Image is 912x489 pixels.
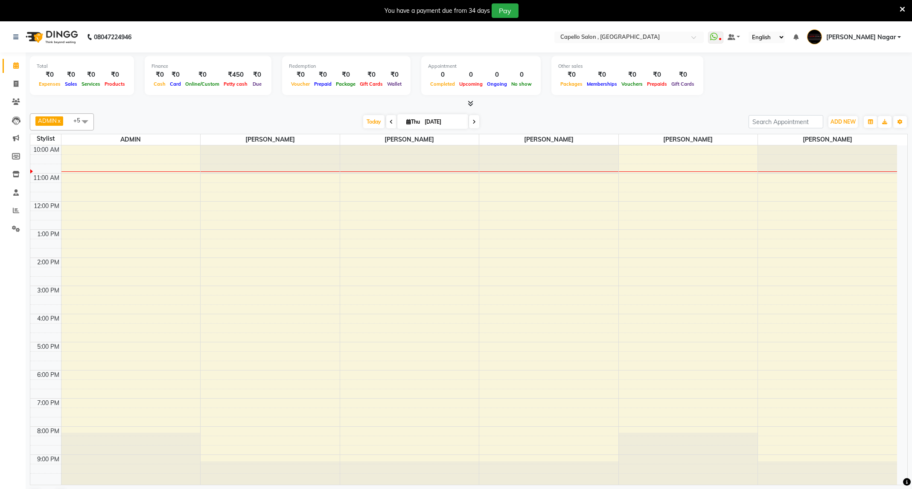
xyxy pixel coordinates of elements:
[79,70,102,80] div: ₹0
[312,81,334,87] span: Prepaid
[35,342,61,351] div: 5:00 PM
[509,81,534,87] span: No show
[428,63,534,70] div: Appointment
[35,427,61,436] div: 8:00 PM
[289,81,312,87] span: Voucher
[79,81,102,87] span: Services
[183,70,221,80] div: ₹0
[645,70,669,80] div: ₹0
[168,81,183,87] span: Card
[558,63,696,70] div: Other sales
[619,70,645,80] div: ₹0
[183,81,221,87] span: Online/Custom
[22,25,80,49] img: logo
[619,134,758,145] span: [PERSON_NAME]
[37,81,63,87] span: Expenses
[669,70,696,80] div: ₹0
[385,81,404,87] span: Wallet
[385,70,404,80] div: ₹0
[168,70,183,80] div: ₹0
[758,134,897,145] span: [PERSON_NAME]
[37,63,127,70] div: Total
[828,116,858,128] button: ADD NEW
[289,70,312,80] div: ₹0
[334,70,358,80] div: ₹0
[428,70,457,80] div: 0
[830,119,856,125] span: ADD NEW
[826,33,896,42] span: [PERSON_NAME] Nagar
[585,81,619,87] span: Memberships
[479,134,618,145] span: [PERSON_NAME]
[35,455,61,464] div: 9:00 PM
[30,134,61,143] div: Stylist
[358,70,385,80] div: ₹0
[94,25,131,49] b: 08047224946
[102,81,127,87] span: Products
[35,314,61,323] div: 4:00 PM
[334,81,358,87] span: Package
[152,63,265,70] div: Finance
[73,117,87,124] span: +5
[32,145,61,154] div: 10:00 AM
[485,81,509,87] span: Ongoing
[585,70,619,80] div: ₹0
[37,70,63,80] div: ₹0
[221,81,250,87] span: Petty cash
[102,70,127,80] div: ₹0
[201,134,340,145] span: [PERSON_NAME]
[619,81,645,87] span: Vouchers
[312,70,334,80] div: ₹0
[645,81,669,87] span: Prepaids
[428,81,457,87] span: Completed
[250,70,265,80] div: ₹0
[358,81,385,87] span: Gift Cards
[35,370,61,379] div: 6:00 PM
[63,70,79,80] div: ₹0
[749,115,823,128] input: Search Appointment
[63,81,79,87] span: Sales
[35,230,61,239] div: 1:00 PM
[509,70,534,80] div: 0
[485,70,509,80] div: 0
[876,455,903,480] iframe: chat widget
[669,81,696,87] span: Gift Cards
[35,286,61,295] div: 3:00 PM
[558,81,585,87] span: Packages
[251,81,264,87] span: Due
[422,116,465,128] input: 2025-09-04
[32,202,61,211] div: 12:00 PM
[492,3,519,18] button: Pay
[35,258,61,267] div: 2:00 PM
[289,63,404,70] div: Redemption
[457,81,485,87] span: Upcoming
[404,119,422,125] span: Thu
[61,134,201,145] span: ADMIN
[558,70,585,80] div: ₹0
[152,70,168,80] div: ₹0
[35,399,61,408] div: 7:00 PM
[457,70,485,80] div: 0
[807,29,822,44] img: Capello Manish Nagar
[363,115,385,128] span: Today
[38,117,57,124] span: ADMIN
[32,174,61,182] div: 11:00 AM
[385,6,490,15] div: You have a payment due from 34 days
[221,70,250,80] div: ₹450
[152,81,168,87] span: Cash
[57,117,61,124] a: x
[340,134,479,145] span: [PERSON_NAME]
